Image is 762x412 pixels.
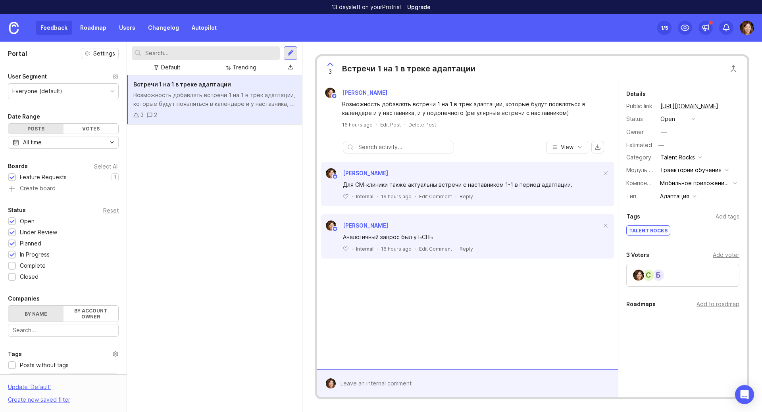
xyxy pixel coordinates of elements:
[380,121,401,128] div: Edit Post
[331,3,401,11] p: 13 days left on your Pro trial
[660,166,722,174] div: Траектории обучения
[627,226,670,235] div: Talent Rocks
[377,245,378,252] div: ·
[626,167,673,173] label: Модуль системы
[93,50,115,57] span: Settings
[20,173,67,182] div: Feature Requests
[343,180,601,189] div: Для СМ-клиники также актуальны встречи с наставником 1-1 в период адаптации.
[8,395,70,404] div: Create new saved filter
[661,128,667,136] div: —
[404,121,405,128] div: ·
[8,349,22,359] div: Tags
[415,193,416,200] div: ·
[342,63,475,74] div: Встречи 1 на 1 в треке адаптации
[332,226,338,232] img: member badge
[133,91,296,108] div: Возможность добавлять встречи 1 на 1 в трек адаптации, которые будут появляться в календаре и у н...
[13,326,114,335] input: Search...
[8,124,63,134] div: Posts
[140,111,144,119] div: 3
[233,63,256,72] div: Trending
[660,179,730,188] div: Мобильное приложение, Веб-приложение
[127,75,302,125] a: Встречи 1 на 1 в треке адаптацииВозможность добавлять встречи 1 на 1 в трек адаптации, которые бу...
[381,193,412,200] span: 16 hours ago
[20,217,35,226] div: Open
[8,205,26,215] div: Status
[626,212,640,221] div: Tags
[642,269,655,282] div: С
[419,193,452,200] div: Edit Comment
[8,49,27,58] h1: Portal
[725,61,741,77] button: Close button
[331,93,337,99] img: member badge
[626,250,649,260] div: 3 Voters
[713,251,739,259] div: Add voter
[381,245,412,252] span: 16 hours ago
[352,245,353,252] div: ·
[20,250,50,259] div: In Progress
[325,378,336,389] img: Elena Kushpel
[377,193,378,200] div: ·
[697,300,739,309] div: Add to roadmap
[657,21,672,35] button: 1/5
[626,142,652,148] div: Estimated
[8,383,51,395] div: Update ' Default '
[343,170,388,176] span: [PERSON_NAME]
[8,186,119,193] a: Create board
[342,100,602,117] div: Возможность добавлять встречи 1 на 1 в трек адаптации, которые будут появляться в календаре и у н...
[133,81,231,88] span: Встречи 1 на 1 в треке адаптации
[352,193,353,200] div: ·
[75,21,111,35] a: Roadmap
[626,153,654,162] div: Category
[326,220,336,231] img: Elena Kushpel
[187,21,221,35] a: Autopilot
[460,193,473,200] div: Reply
[455,193,456,200] div: ·
[106,139,118,146] svg: toggle icon
[633,270,644,281] img: Elena Kushpel
[626,193,636,199] label: Тип
[326,168,336,178] img: Elena Kushpel
[652,269,665,282] div: Б
[320,88,394,98] a: Elena Kushpel[PERSON_NAME]
[658,101,721,111] a: [URL][DOMAIN_NAME]
[343,222,388,229] span: [PERSON_NAME]
[407,4,431,10] a: Upgrade
[23,138,42,147] div: All time
[735,385,754,404] div: Open Intercom Messenger
[660,192,689,201] div: Адаптация
[358,143,450,151] input: Search activity...
[342,121,373,128] a: 16 hours ago
[376,121,377,128] div: ·
[9,22,19,34] img: Canny Home
[356,193,373,200] div: Internal
[342,89,387,96] span: [PERSON_NAME]
[94,164,119,169] div: Select All
[716,212,739,221] div: Add tags
[591,141,604,153] button: export comments
[343,233,601,241] div: Аналогичный запрос был у БСПБ
[103,208,119,213] div: Reset
[8,161,28,171] div: Boards
[660,153,695,162] div: Talent Rocks
[656,140,666,150] div: —
[20,239,41,248] div: Planned
[626,299,656,309] div: Roadmaps
[408,121,436,128] div: Delete Post
[20,361,69,370] div: Posts without tags
[63,306,119,322] label: By account owner
[321,220,388,231] a: Elena Kushpel[PERSON_NAME]
[325,88,335,98] img: Elena Kushpel
[740,21,754,35] button: Elena Kushpel
[626,180,656,186] label: Компонент
[329,67,332,76] span: 3
[460,245,473,252] div: Reply
[8,112,40,121] div: Date Range
[455,245,456,252] div: ·
[626,128,654,136] div: Owner
[415,245,416,252] div: ·
[145,49,277,57] input: Search...
[81,48,119,59] button: Settings
[626,102,654,111] div: Public link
